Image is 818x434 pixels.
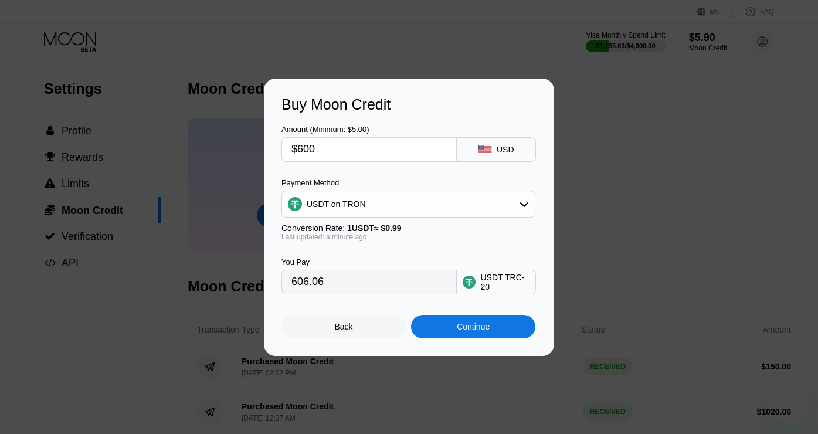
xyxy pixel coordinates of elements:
[281,257,457,266] div: You Pay
[347,223,402,233] span: 1 USDT ≈ $0.99
[281,233,535,241] div: Last updated: a minute ago
[335,322,353,331] div: Back
[457,322,490,331] div: Continue
[281,223,535,233] div: Conversion Rate:
[771,387,809,425] iframe: Button to launch messaging window
[411,315,535,338] div: Continue
[281,125,457,134] div: Amount (Minimum: $5.00)
[497,145,514,154] div: USD
[281,178,535,187] div: Payment Method
[282,192,535,216] div: USDT on TRON
[480,273,530,291] div: USDT TRC-20
[281,315,406,338] div: Back
[281,96,537,113] div: Buy Moon Credit
[291,138,447,161] input: $0.00
[307,199,366,209] div: USDT on TRON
